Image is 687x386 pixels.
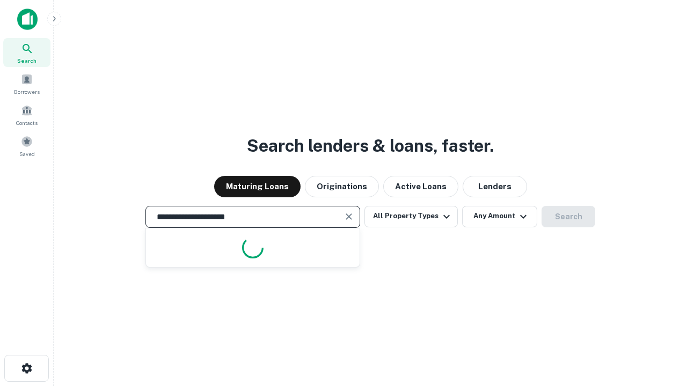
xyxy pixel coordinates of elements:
[305,176,379,197] button: Originations
[383,176,458,197] button: Active Loans
[17,56,36,65] span: Search
[364,206,458,227] button: All Property Types
[462,206,537,227] button: Any Amount
[3,100,50,129] a: Contacts
[214,176,301,197] button: Maturing Loans
[17,9,38,30] img: capitalize-icon.png
[463,176,527,197] button: Lenders
[633,300,687,352] iframe: Chat Widget
[19,150,35,158] span: Saved
[341,209,356,224] button: Clear
[3,69,50,98] a: Borrowers
[14,87,40,96] span: Borrowers
[247,133,494,159] h3: Search lenders & loans, faster.
[16,118,38,127] span: Contacts
[3,38,50,67] a: Search
[3,131,50,160] a: Saved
